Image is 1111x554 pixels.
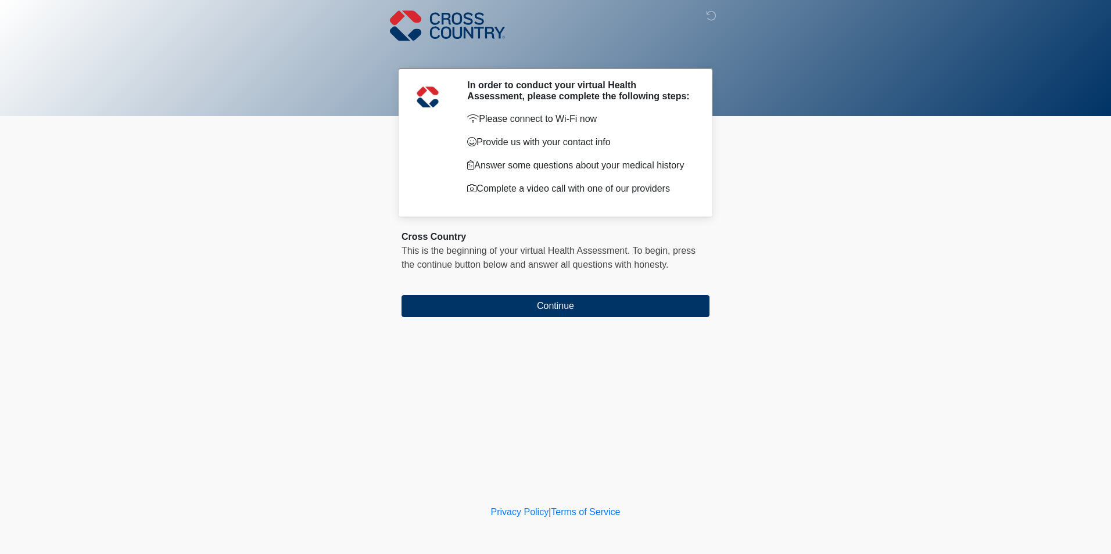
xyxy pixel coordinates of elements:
[402,246,696,269] span: press the continue button below and answer all questions with honesty.
[467,80,692,102] h2: In order to conduct your virtual Health Assessment, please complete the following steps:
[467,182,692,196] p: Complete a video call with one of our providers
[467,159,692,172] p: Answer some questions about your medical history
[410,80,445,114] img: Agent Avatar
[467,135,692,149] p: Provide us with your contact info
[402,295,709,317] button: Continue
[491,507,549,517] a: Privacy Policy
[551,507,620,517] a: Terms of Service
[402,246,630,256] span: This is the beginning of your virtual Health Assessment.
[633,246,673,256] span: To begin,
[402,230,709,244] div: Cross Country
[390,9,505,42] img: Cross Country Logo
[549,507,551,517] a: |
[393,42,718,63] h1: ‎ ‎ ‎
[467,112,692,126] p: Please connect to Wi-Fi now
